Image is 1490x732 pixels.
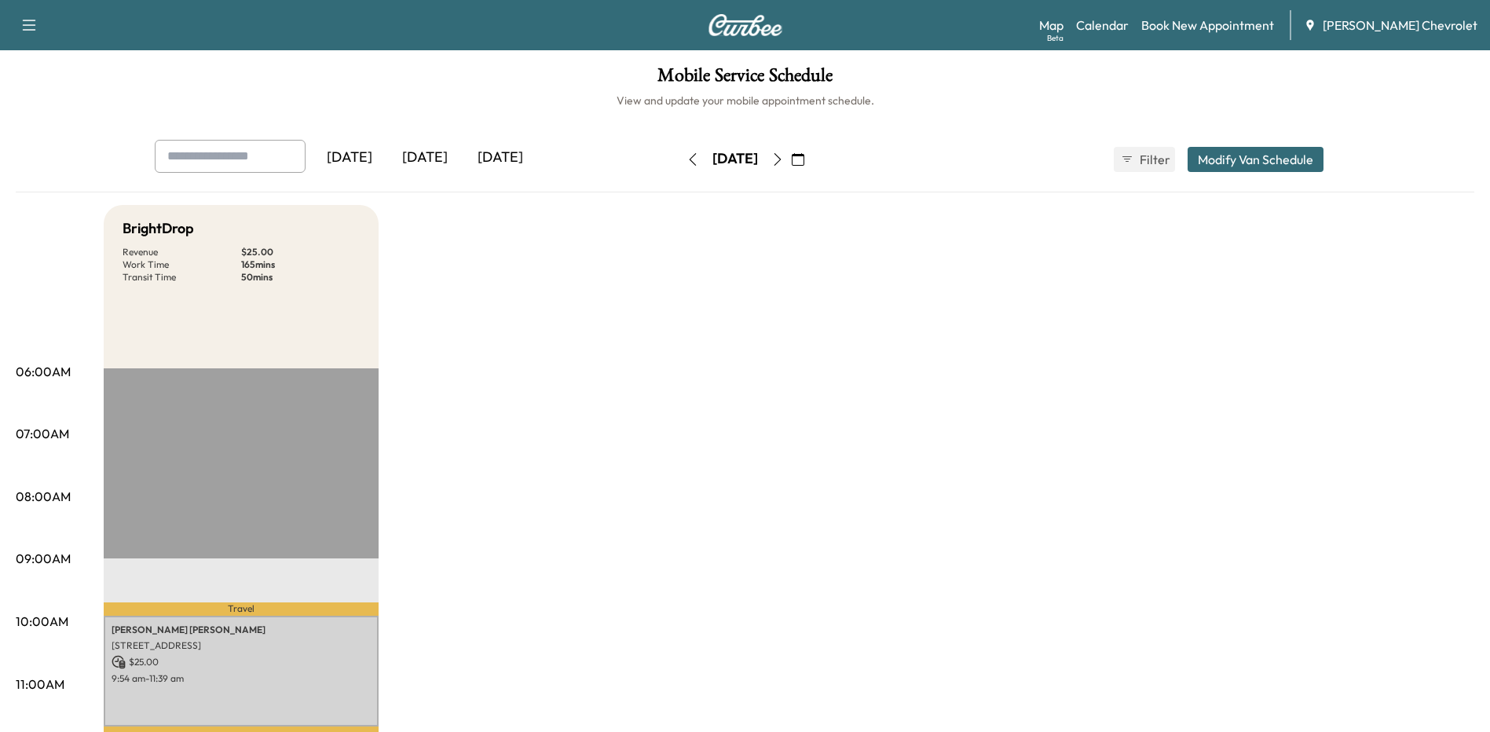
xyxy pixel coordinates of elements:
[16,549,71,568] p: 09:00AM
[1039,16,1064,35] a: MapBeta
[104,602,379,615] p: Travel
[708,14,783,36] img: Curbee Logo
[1047,32,1064,44] div: Beta
[16,362,71,381] p: 06:00AM
[16,612,68,631] p: 10:00AM
[1076,16,1129,35] a: Calendar
[241,271,360,284] p: 50 mins
[1141,16,1274,35] a: Book New Appointment
[463,140,538,176] div: [DATE]
[112,624,371,636] p: [PERSON_NAME] [PERSON_NAME]
[123,271,241,284] p: Transit Time
[112,672,371,685] p: 9:54 am - 11:39 am
[16,93,1474,108] h6: View and update your mobile appointment schedule.
[1114,147,1175,172] button: Filter
[16,66,1474,93] h1: Mobile Service Schedule
[123,218,194,240] h5: BrightDrop
[241,258,360,271] p: 165 mins
[112,639,371,652] p: [STREET_ADDRESS]
[241,246,360,258] p: $ 25.00
[16,424,69,443] p: 07:00AM
[1188,147,1323,172] button: Modify Van Schedule
[123,258,241,271] p: Work Time
[1323,16,1477,35] span: [PERSON_NAME] Chevrolet
[312,140,387,176] div: [DATE]
[123,246,241,258] p: Revenue
[16,487,71,506] p: 08:00AM
[1140,150,1168,169] span: Filter
[16,675,64,694] p: 11:00AM
[112,655,371,669] p: $ 25.00
[712,149,758,169] div: [DATE]
[387,140,463,176] div: [DATE]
